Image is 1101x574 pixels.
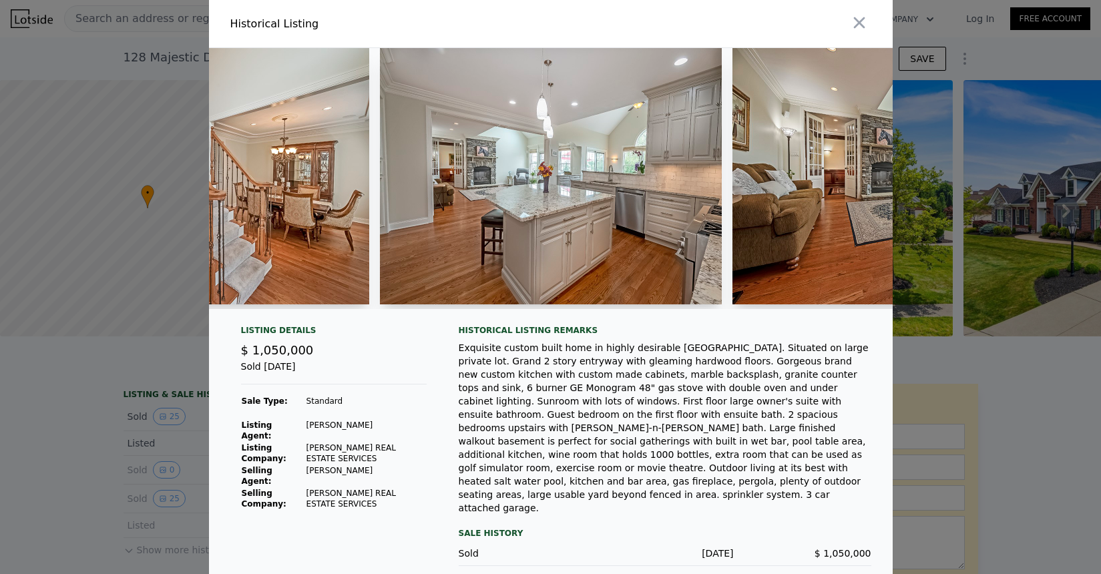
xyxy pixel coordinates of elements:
[241,343,314,357] span: $ 1,050,000
[815,548,871,559] span: $ 1,050,000
[242,489,286,509] strong: Selling Company:
[459,341,871,515] div: Exquisite custom built home in highly desirable [GEOGRAPHIC_DATA]. Situated on large private lot....
[306,487,427,510] td: [PERSON_NAME] REAL ESTATE SERVICES
[306,465,427,487] td: [PERSON_NAME]
[242,420,272,441] strong: Listing Agent:
[380,48,722,304] img: Property Img
[242,396,288,406] strong: Sale Type:
[459,325,871,336] div: Historical Listing remarks
[306,395,427,407] td: Standard
[306,442,427,465] td: [PERSON_NAME] REAL ESTATE SERVICES
[732,48,1074,304] img: Property Img
[242,443,286,463] strong: Listing Company:
[459,525,871,541] div: Sale History
[459,547,596,560] div: Sold
[241,325,427,341] div: Listing Details
[596,547,734,560] div: [DATE]
[230,16,545,32] div: Historical Listing
[306,419,427,442] td: [PERSON_NAME]
[241,360,427,384] div: Sold [DATE]
[242,466,272,486] strong: Selling Agent:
